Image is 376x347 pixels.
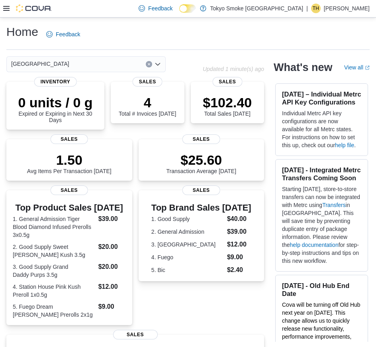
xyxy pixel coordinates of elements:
[133,77,163,87] span: Sales
[34,77,77,87] span: Inventory
[98,242,126,252] dd: $20.00
[98,282,126,292] dd: $12.00
[212,77,242,87] span: Sales
[13,95,98,110] p: 0 units / 0 g
[290,242,338,248] a: help documentation
[324,4,370,13] p: [PERSON_NAME]
[182,134,220,144] span: Sales
[203,95,252,110] p: $102.40
[344,64,370,71] a: View allExternal link
[210,4,304,13] p: Tokyo Smoke [GEOGRAPHIC_DATA]
[13,95,98,123] div: Expired or Expiring in Next 30 Days
[282,90,361,106] h3: [DATE] – Individual Metrc API Key Configurations
[50,134,88,144] span: Sales
[203,95,252,117] div: Total Sales [DATE]
[98,262,126,272] dd: $20.00
[151,215,224,223] dt: 1. Good Supply
[13,215,95,239] dt: 1. General Admission Tiger Blood Diamond Infused Prerolls 3x0.5g
[50,185,88,195] span: Sales
[98,214,126,224] dd: $39.00
[151,253,224,261] dt: 4. Fuego
[203,66,264,72] p: Updated 1 minute(s) ago
[365,65,370,70] svg: External link
[56,30,80,38] span: Feedback
[13,243,95,259] dt: 2. Good Supply Sweet [PERSON_NAME] Kush 3.5g
[98,302,126,312] dd: $9.00
[151,266,224,274] dt: 5. Bic
[166,152,236,168] p: $25.60
[13,203,126,213] h3: Top Product Sales [DATE]
[16,4,52,12] img: Cova
[113,330,158,339] span: Sales
[27,152,112,174] div: Avg Items Per Transaction [DATE]
[27,152,112,168] p: 1.50
[227,240,251,249] dd: $12.00
[13,283,95,299] dt: 4. Station House Pink Kush Preroll 1x0.5g
[306,4,308,13] p: |
[179,4,196,13] input: Dark Mode
[311,4,321,13] div: Trishauna Hyatt
[227,265,251,275] dd: $2.40
[274,61,332,74] h2: What's new
[282,109,361,149] p: Individual Metrc API key configurations are now available for all Metrc states. For instructions ...
[13,263,95,279] dt: 3. Good Supply Grand Daddy Purps 3.5g
[6,24,38,40] h1: Home
[335,142,354,148] a: help file
[155,61,161,67] button: Open list of options
[282,185,361,265] p: Starting [DATE], store-to-store transfers can now be integrated with Metrc using in [GEOGRAPHIC_D...
[227,214,251,224] dd: $40.00
[119,95,176,110] p: 4
[227,227,251,237] dd: $39.00
[13,303,95,319] dt: 5. Fuego Dream [PERSON_NAME] Prerolls 2x1g
[282,166,361,182] h3: [DATE] - Integrated Metrc Transfers Coming Soon
[182,185,220,195] span: Sales
[313,4,319,13] span: TH
[151,203,251,213] h3: Top Brand Sales [DATE]
[135,0,176,16] a: Feedback
[119,95,176,117] div: Total # Invoices [DATE]
[146,61,152,67] button: Clear input
[151,228,224,236] dt: 2. General Admission
[43,26,83,42] a: Feedback
[148,4,172,12] span: Feedback
[166,152,236,174] div: Transaction Average [DATE]
[227,252,251,262] dd: $9.00
[151,241,224,248] dt: 3. [GEOGRAPHIC_DATA]
[322,202,346,208] a: Transfers
[282,282,361,298] h3: [DATE] - Old Hub End Date
[11,59,69,69] span: [GEOGRAPHIC_DATA]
